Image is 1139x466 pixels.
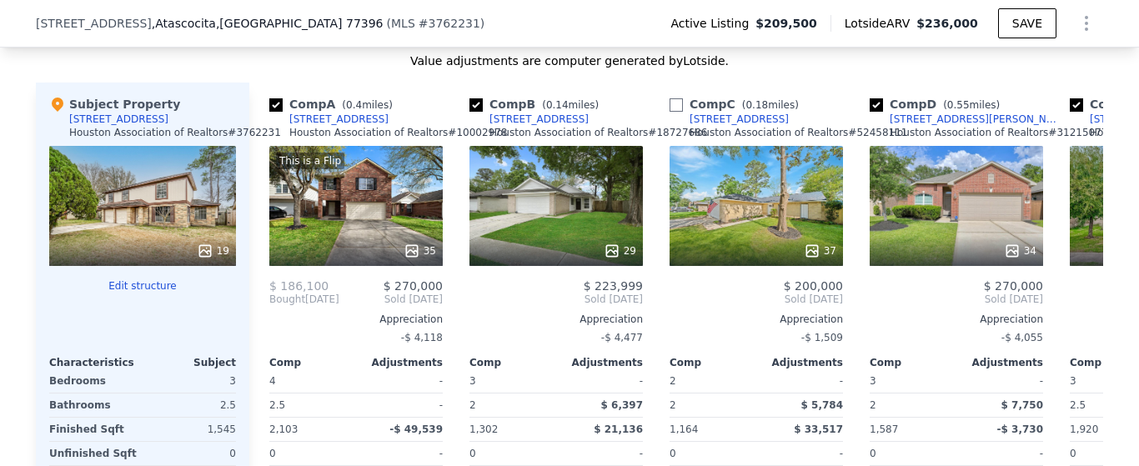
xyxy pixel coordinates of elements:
[594,423,643,435] span: $ 21,136
[289,126,507,139] div: Houston Association of Realtors # 10002978
[469,293,643,306] span: Sold [DATE]
[670,96,805,113] div: Comp C
[1070,7,1103,40] button: Show Options
[36,53,1103,69] div: Value adjustments are computer generated by Lotside .
[197,243,229,259] div: 19
[890,126,1107,139] div: Houston Association of Realtors # 31215077
[559,442,643,465] div: -
[346,99,362,111] span: 0.4
[1070,448,1076,459] span: 0
[870,448,876,459] span: 0
[1001,332,1043,343] span: -$ 4,055
[546,99,569,111] span: 0.14
[356,356,443,369] div: Adjustments
[359,442,443,465] div: -
[801,332,843,343] span: -$ 1,509
[146,442,236,465] div: 0
[670,356,756,369] div: Comp
[269,96,399,113] div: Comp A
[870,113,1063,126] a: [STREET_ADDRESS][PERSON_NAME]
[146,393,236,417] div: 2.5
[469,356,556,369] div: Comp
[556,356,643,369] div: Adjustments
[601,332,643,343] span: -$ 4,477
[469,96,605,113] div: Comp B
[756,356,843,369] div: Adjustments
[469,393,553,417] div: 2
[984,279,1043,293] span: $ 270,000
[276,153,344,169] div: This is a Flip
[387,15,485,32] div: ( )
[384,279,443,293] span: $ 270,000
[670,448,676,459] span: 0
[389,423,443,435] span: -$ 49,539
[69,113,168,126] div: [STREET_ADDRESS]
[936,99,1006,111] span: ( miles)
[956,356,1043,369] div: Adjustments
[997,423,1043,435] span: -$ 3,730
[760,369,843,393] div: -
[890,113,1063,126] div: [STREET_ADDRESS][PERSON_NAME]
[735,99,805,111] span: ( miles)
[1070,375,1076,387] span: 3
[419,17,480,30] span: # 3762231
[604,243,636,259] div: 29
[870,96,1006,113] div: Comp D
[489,126,707,139] div: Houston Association of Realtors # 18727686
[69,126,281,139] div: Houston Association of Realtors # 3762231
[335,99,399,111] span: ( miles)
[870,356,956,369] div: Comp
[960,442,1043,465] div: -
[49,369,139,393] div: Bedrooms
[339,293,443,306] span: Sold [DATE]
[535,99,605,111] span: ( miles)
[1004,243,1036,259] div: 34
[601,399,643,411] span: $ 6,397
[947,99,970,111] span: 0.55
[784,279,843,293] span: $ 200,000
[269,279,329,293] span: $ 186,100
[269,293,305,306] span: Bought
[269,313,443,326] div: Appreciation
[670,375,676,387] span: 2
[269,448,276,459] span: 0
[870,375,876,387] span: 3
[690,113,789,126] div: [STREET_ADDRESS]
[359,393,443,417] div: -
[391,17,415,30] span: MLS
[469,375,476,387] span: 3
[755,15,817,32] span: $209,500
[489,113,589,126] div: [STREET_ADDRESS]
[49,393,139,417] div: Bathrooms
[670,313,843,326] div: Appreciation
[146,418,236,441] div: 1,545
[670,393,753,417] div: 2
[559,369,643,393] div: -
[870,313,1043,326] div: Appreciation
[359,369,443,393] div: -
[469,423,498,435] span: 1,302
[143,356,236,369] div: Subject
[289,113,389,126] div: [STREET_ADDRESS]
[845,15,916,32] span: Lotside ARV
[269,375,276,387] span: 4
[49,279,236,293] button: Edit structure
[794,423,843,435] span: $ 33,517
[152,15,384,32] span: , Atascocita
[760,442,843,465] div: -
[269,113,389,126] a: [STREET_ADDRESS]
[801,399,843,411] span: $ 5,784
[404,243,436,259] div: 35
[1001,399,1043,411] span: $ 7,750
[469,113,589,126] a: [STREET_ADDRESS]
[146,369,236,393] div: 3
[998,8,1056,38] button: SAVE
[584,279,643,293] span: $ 223,999
[804,243,836,259] div: 37
[870,393,953,417] div: 2
[1070,423,1098,435] span: 1,920
[670,15,755,32] span: Active Listing
[469,448,476,459] span: 0
[269,423,298,435] span: 2,103
[469,313,643,326] div: Appreciation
